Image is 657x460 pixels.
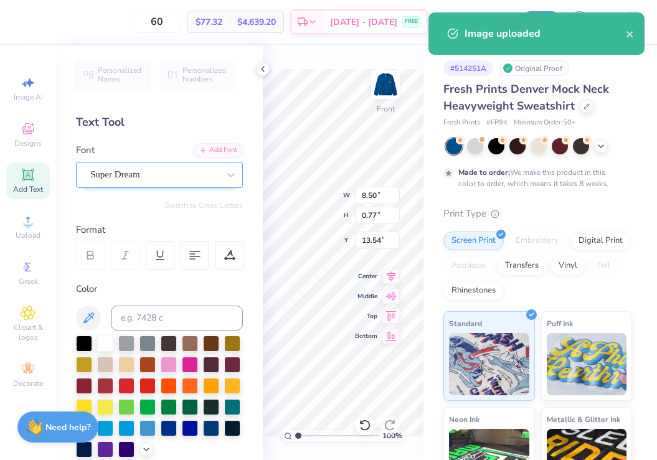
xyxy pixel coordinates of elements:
span: Greek [19,276,38,286]
strong: Need help? [45,421,90,433]
span: $77.32 [196,16,222,29]
span: Upload [16,230,40,240]
span: Decorate [13,378,43,388]
span: Clipart & logos [6,322,50,342]
span: Middle [355,292,377,301]
div: Digital Print [570,232,631,250]
span: Personalized Numbers [182,66,227,83]
span: Bottom [355,332,377,340]
span: Minimum Order: 50 + [514,118,576,128]
span: FREE [405,17,418,26]
div: Image uploaded [465,26,626,41]
div: Vinyl [551,256,585,275]
img: Standard [449,333,529,395]
span: Neon Ink [449,413,480,426]
div: Screen Print [443,232,504,250]
div: Rhinestones [443,281,504,300]
div: Applique [443,256,493,275]
input: – – [133,11,181,33]
div: Transfers [497,256,547,275]
div: Add Font [194,143,243,157]
input: e.g. 7428 c [111,306,243,331]
img: Puff Ink [547,333,627,395]
div: Foil [589,256,618,275]
span: # FP94 [486,118,508,128]
div: Embroidery [508,232,567,250]
span: Puff Ink [547,317,573,330]
strong: Made to order: [458,167,510,177]
span: [DATE] - [DATE] [330,16,397,29]
div: Format [76,223,244,237]
div: Print Type [443,207,632,221]
span: 100 % [382,430,402,441]
span: Add Text [13,184,43,194]
div: Text Tool [76,114,243,131]
span: $4,639.20 [237,16,276,29]
div: Front [377,103,395,115]
span: Image AI [14,92,43,102]
span: Top [355,312,377,321]
span: Personalized Names [98,66,142,83]
img: Front [373,72,398,97]
div: Original Proof [499,60,569,76]
span: Fresh Prints [443,118,480,128]
div: We make this product in this color to order, which means it takes 8 weeks. [458,167,612,189]
button: close [626,26,635,41]
span: Designs [14,138,42,148]
label: Font [76,143,95,157]
span: Center [355,272,377,281]
span: Standard [449,317,482,330]
input: Untitled Design [453,9,514,34]
span: Fresh Prints Denver Mock Neck Heavyweight Sweatshirt [443,82,609,113]
div: # 514251A [443,60,493,76]
span: Metallic & Glitter Ink [547,413,620,426]
button: Switch to Greek Letters [165,200,243,210]
div: Color [76,282,243,296]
